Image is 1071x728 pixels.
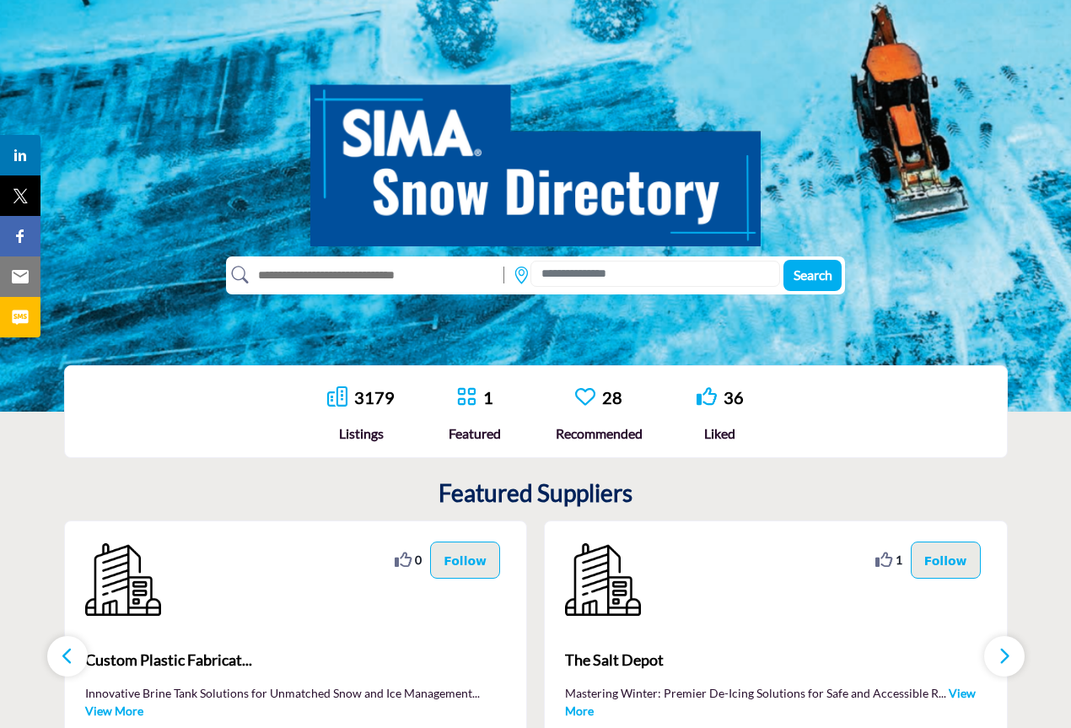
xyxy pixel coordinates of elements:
button: Search [783,260,842,291]
p: Mastering Winter: Premier De-Icing Solutions for Safe and Accessible R [565,684,987,718]
img: Rectangle%203585.svg [499,262,509,288]
i: Go to Liked [697,386,717,407]
div: Recommended [556,423,643,444]
a: 3179 [354,387,395,407]
button: Follow [911,542,981,579]
a: 28 [602,387,622,407]
a: The Salt Depot [565,638,987,683]
span: The Salt Depot [565,649,987,671]
img: The Salt Depot [565,542,641,617]
span: ... [472,686,480,700]
div: Featured [449,423,501,444]
div: Liked [697,423,744,444]
a: Go to Featured [456,386,476,409]
span: ... [939,686,946,700]
img: Custom Plastic Fabrications, LLC [85,542,161,617]
span: Search [794,267,832,283]
span: Custom Plastic Fabricat... [85,649,507,671]
p: Follow [924,551,967,569]
p: Follow [444,551,487,569]
a: View More [85,704,143,718]
a: 1 [483,387,493,407]
span: 1 [896,551,902,569]
a: 36 [724,387,744,407]
button: Follow [430,542,500,579]
h2: Featured Suppliers [439,479,632,508]
span: 0 [415,551,422,569]
p: Innovative Brine Tank Solutions for Unmatched Snow and Ice Management [85,684,507,718]
a: Custom Plastic Fabricat... [85,638,507,683]
a: Go to Recommended [575,386,595,409]
div: Listings [327,423,395,444]
img: SIMA Snow Directory [310,66,761,246]
b: Custom Plastic Fabrications, LLC [85,638,507,683]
